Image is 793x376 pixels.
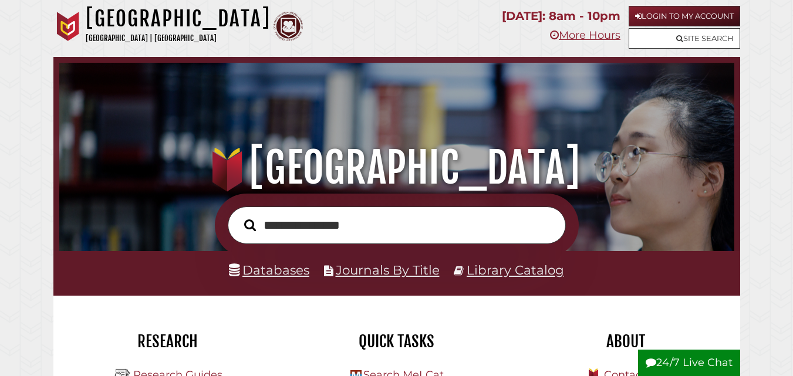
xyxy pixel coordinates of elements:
[86,32,271,45] p: [GEOGRAPHIC_DATA] | [GEOGRAPHIC_DATA]
[291,331,502,351] h2: Quick Tasks
[550,29,620,42] a: More Hours
[238,216,262,234] button: Search
[467,262,564,277] a: Library Catalog
[629,6,740,26] a: Login to My Account
[86,6,271,32] h1: [GEOGRAPHIC_DATA]
[502,6,620,26] p: [DATE]: 8am - 10pm
[71,142,723,194] h1: [GEOGRAPHIC_DATA]
[229,262,309,277] a: Databases
[62,331,274,351] h2: Research
[336,262,440,277] a: Journals By Title
[520,331,731,351] h2: About
[629,28,740,49] a: Site Search
[244,219,256,232] i: Search
[274,12,303,41] img: Calvin Theological Seminary
[53,12,83,41] img: Calvin University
